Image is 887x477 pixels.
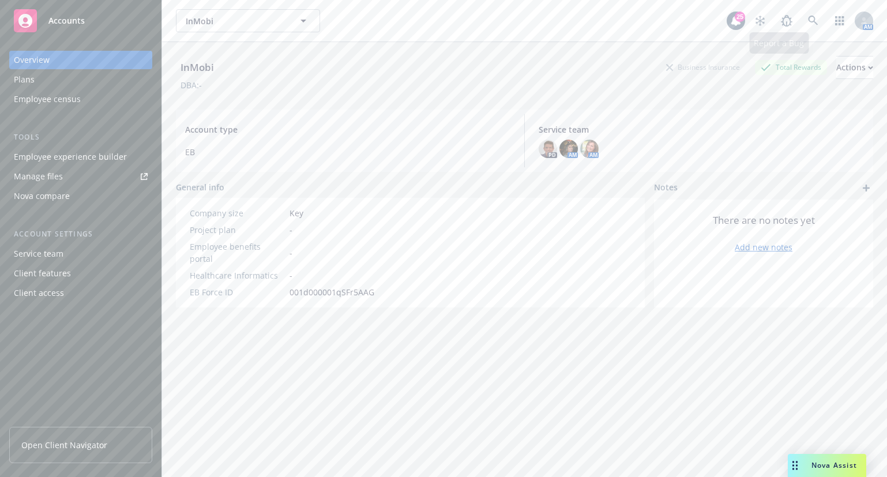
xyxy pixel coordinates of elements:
img: photo [559,140,578,158]
a: Client features [9,264,152,283]
span: Service team [539,123,864,136]
a: Accounts [9,5,152,37]
button: InMobi [176,9,320,32]
div: Tools [9,132,152,143]
img: photo [539,140,557,158]
a: Add new notes [735,241,792,253]
span: General info [176,181,224,193]
span: Accounts [48,16,85,25]
a: Report a Bug [775,9,798,32]
a: Service team [9,245,152,263]
button: Actions [836,56,873,79]
a: Employee experience builder [9,148,152,166]
a: Nova compare [9,187,152,205]
div: Service team [14,245,63,263]
div: Nova compare [14,187,70,205]
div: Project plan [190,224,285,236]
span: Open Client Navigator [21,439,107,451]
div: InMobi [176,60,219,75]
a: Plans [9,70,152,89]
a: Search [802,9,825,32]
div: Employee census [14,90,81,108]
span: There are no notes yet [713,213,815,227]
span: EB [185,146,510,158]
div: Employee experience builder [14,148,127,166]
span: 001d000001qSFr5AAG [290,286,374,298]
div: Plans [14,70,35,89]
div: EB Force ID [190,286,285,298]
span: - [290,224,292,236]
span: Key [290,207,303,219]
span: InMobi [186,15,285,27]
div: Employee benefits portal [190,241,285,265]
div: Account settings [9,228,152,240]
div: Client access [14,284,64,302]
span: Account type [185,123,510,136]
a: Client access [9,284,152,302]
div: Drag to move [788,454,802,477]
div: Manage files [14,167,63,186]
a: Switch app [828,9,851,32]
a: Employee census [9,90,152,108]
div: Overview [14,51,50,69]
img: photo [580,140,599,158]
span: Notes [654,181,678,195]
span: - [290,247,292,259]
div: DBA: - [181,79,202,91]
div: 25 [735,12,745,22]
div: Business Insurance [660,60,746,74]
div: Client features [14,264,71,283]
a: Overview [9,51,152,69]
span: Nova Assist [811,460,857,470]
div: Total Rewards [755,60,827,74]
span: - [290,269,292,281]
div: Company size [190,207,285,219]
button: Nova Assist [788,454,866,477]
a: add [859,181,873,195]
div: Actions [836,57,873,78]
div: Healthcare Informatics [190,269,285,281]
a: Stop snowing [749,9,772,32]
a: Manage files [9,167,152,186]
